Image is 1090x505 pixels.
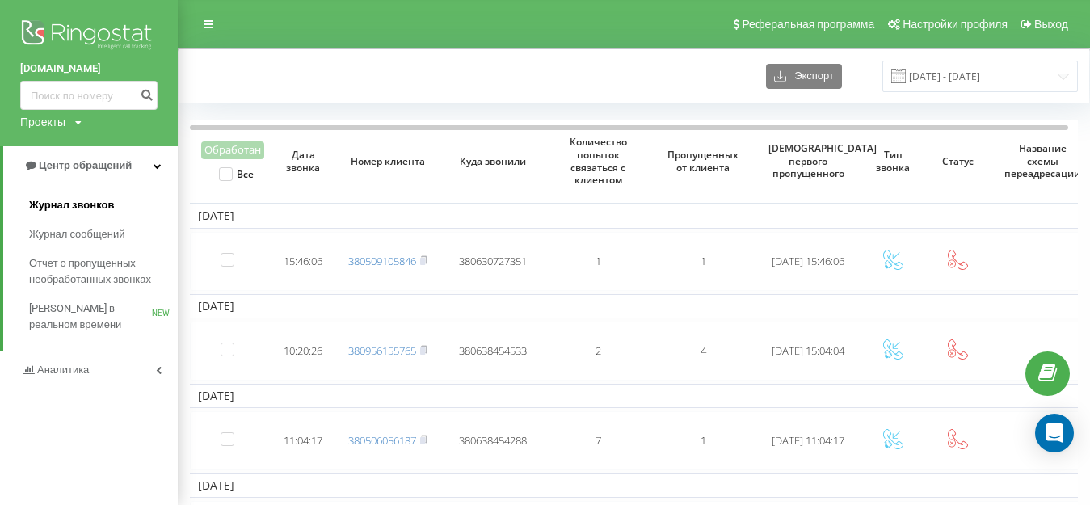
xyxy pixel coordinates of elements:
[768,142,848,180] span: [DEMOGRAPHIC_DATA] первого пропущенного
[742,18,874,31] span: Реферальная программа
[903,18,1008,31] span: Настройки профиля
[596,254,601,268] span: 1
[219,167,254,181] label: Все
[772,433,844,448] span: [DATE] 11:04:17
[20,61,158,77] a: [DOMAIN_NAME]
[936,155,979,168] span: Статус
[348,254,416,268] a: 380509105846
[271,411,335,470] td: 11:04:17
[1034,18,1068,31] span: Выход
[459,254,527,268] span: 380630727351
[663,149,743,174] span: Пропущенных от клиента
[271,322,335,381] td: 10:20:26
[20,114,65,130] div: Проекты
[596,433,601,448] span: 7
[871,149,915,174] span: Тип звонка
[29,226,124,242] span: Журнал сообщений
[20,16,158,57] img: Ringostat logo
[3,146,178,185] a: Центр обращений
[39,159,132,171] span: Центр обращений
[558,136,638,186] span: Количество попыток связаться с клиентом
[701,343,706,358] span: 4
[29,197,114,213] span: Журнал звонков
[772,254,844,268] span: [DATE] 15:46:06
[29,249,178,294] a: Отчет о пропущенных необработанных звонках
[459,343,527,358] span: 380638454533
[453,155,533,168] span: Куда звонили
[29,294,178,339] a: [PERSON_NAME] в реальном времениNEW
[271,232,335,291] td: 15:46:06
[29,220,178,249] a: Журнал сообщений
[29,191,178,220] a: Журнал звонков
[37,364,89,376] span: Аналитика
[348,155,428,168] span: Номер клиента
[786,70,834,82] span: Экспорт
[459,433,527,448] span: 380638454288
[281,149,325,174] span: Дата звонка
[1035,414,1074,452] div: Open Intercom Messenger
[348,433,416,448] a: 380506056187
[348,343,416,358] a: 380956155765
[29,301,152,333] span: [PERSON_NAME] в реальном времени
[772,343,844,358] span: [DATE] 15:04:04
[20,81,158,110] input: Поиск по номеру
[596,343,601,358] span: 2
[1003,142,1083,180] span: Название схемы переадресации
[766,64,842,89] button: Экспорт
[701,433,706,448] span: 1
[29,255,170,288] span: Отчет о пропущенных необработанных звонках
[701,254,706,268] span: 1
